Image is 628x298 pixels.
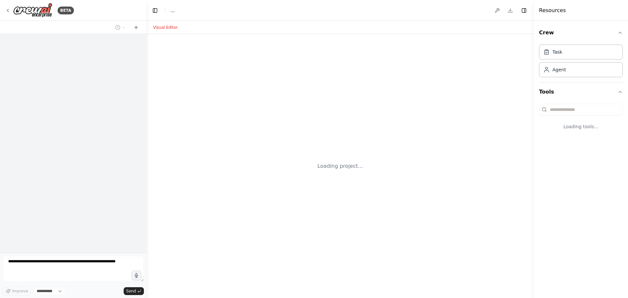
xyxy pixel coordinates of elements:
[12,289,28,294] span: Improve
[170,7,175,14] span: ...
[318,162,363,170] div: Loading project...
[539,42,623,82] div: Crew
[539,7,566,14] h4: Resources
[149,24,182,31] button: Visual Editor
[539,24,623,42] button: Crew
[58,7,74,14] div: BETA
[131,271,141,280] button: Click to speak your automation idea
[131,24,141,31] button: Start a new chat
[150,6,160,15] button: Hide left sidebar
[552,49,562,55] div: Task
[3,287,31,295] button: Improve
[113,24,128,31] button: Switch to previous chat
[539,101,623,140] div: Tools
[519,6,529,15] button: Hide right sidebar
[124,287,144,295] button: Send
[170,7,175,14] nav: breadcrumb
[539,83,623,101] button: Tools
[552,66,566,73] div: Agent
[539,118,623,135] div: Loading tools...
[126,289,136,294] span: Send
[13,3,52,18] img: Logo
